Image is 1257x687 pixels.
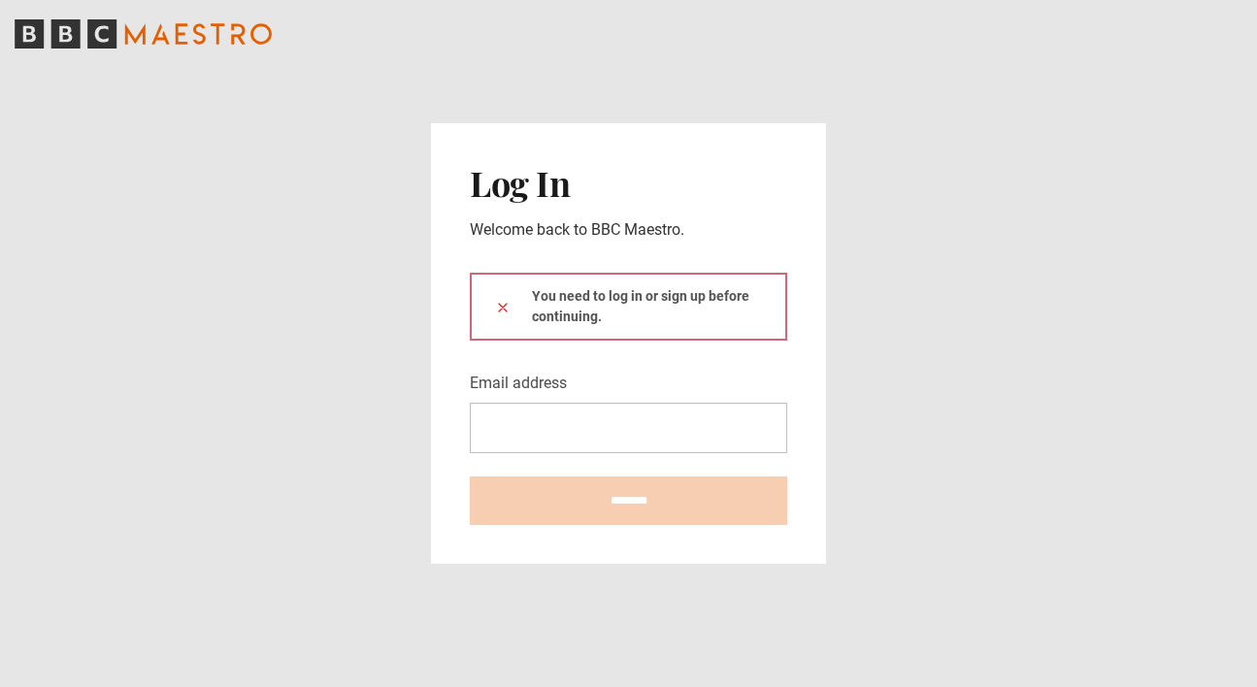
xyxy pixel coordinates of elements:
[470,273,787,341] div: You need to log in or sign up before continuing.
[470,162,787,203] h2: Log In
[470,372,567,395] label: Email address
[470,218,787,242] p: Welcome back to BBC Maestro.
[15,19,272,49] svg: BBC Maestro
